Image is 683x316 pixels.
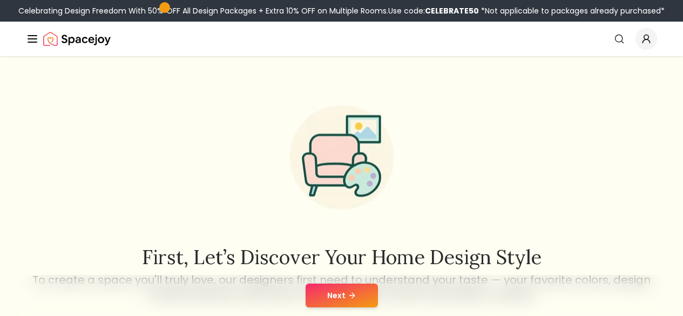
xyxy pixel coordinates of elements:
[425,5,479,16] b: CELEBRATE50
[26,22,657,56] nav: Global
[43,28,111,50] a: Spacejoy
[31,272,653,302] p: To create a space you'll truly love, our designers first need to understand your taste — your fav...
[388,5,479,16] span: Use code:
[479,5,665,16] span: *Not applicable to packages already purchased*
[18,5,665,16] div: Celebrating Design Freedom With 50% OFF All Design Packages + Extra 10% OFF on Multiple Rooms.
[31,246,653,268] h2: First, let’s discover your home design style
[306,284,378,307] button: Next
[43,28,111,50] img: Spacejoy Logo
[273,89,411,227] img: Start Style Quiz Illustration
